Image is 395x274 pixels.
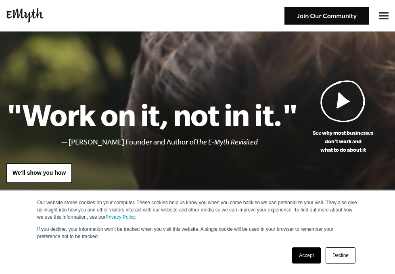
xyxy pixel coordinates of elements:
[13,169,66,176] span: We'll show you how
[379,12,389,19] img: Open Menu
[320,80,366,122] img: Play Video
[6,163,72,183] a: We'll show you how
[297,80,389,154] a: See why most businessesdon't work andwhat to do about it
[6,8,44,22] img: EMyth
[37,226,358,240] p: If you decline, your information won’t be tracked when you visit this website. A single cookie wi...
[297,129,389,154] p: See why most businesses don't work and what to do about it
[292,247,321,264] a: Accept
[6,97,297,132] h1: "Work on it, not in it."
[69,136,297,148] li: [PERSON_NAME] Founder and Author of
[326,247,355,264] a: Decline
[284,7,369,25] img: Join Our Community
[105,214,135,220] a: Privacy Policy
[37,199,358,221] p: Our website stores cookies on your computer. These cookies help us know you when you come back so...
[196,138,258,146] i: The E-Myth Revisited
